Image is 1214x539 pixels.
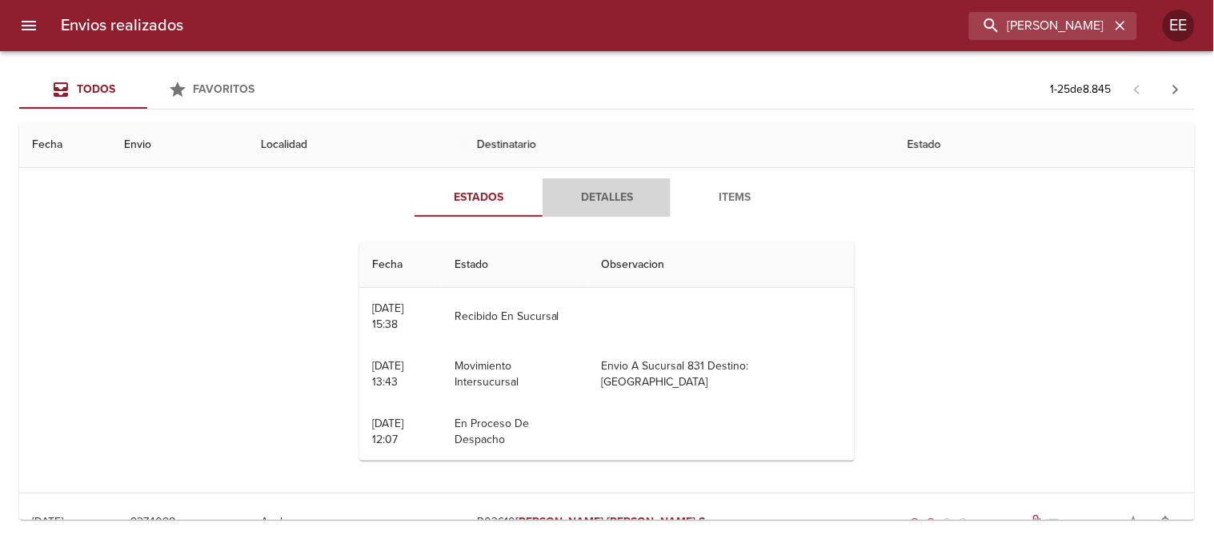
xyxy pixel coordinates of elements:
span: Detalles [552,188,661,208]
td: En Proceso De Despacho [442,403,588,461]
span: Favoritos [194,82,255,96]
div: Abrir información de usuario [1163,10,1195,42]
div: [DATE] 15:38 [372,301,403,331]
button: menu [10,6,48,45]
div: [DATE] 13:43 [372,359,403,389]
div: EE [1163,10,1195,42]
td: Movimiento Intersucursal [442,345,588,403]
span: radio_button_checked [927,517,936,527]
span: notifications_none [1158,514,1174,530]
em: Sca [699,515,718,529]
span: Tiene documentos adjuntos [1028,514,1044,530]
span: Items [680,188,789,208]
em: [PERSON_NAME] [607,515,696,529]
div: Tabs detalle de guia [415,178,799,217]
span: 9274098 [130,513,175,533]
span: radio_button_unchecked [943,517,952,527]
span: radio_button_unchecked [959,517,968,527]
th: Destinatario [464,122,895,168]
td: Envio A Sucursal 831 Destino: [GEOGRAPHIC_DATA] [588,345,855,403]
p: 1 - 25 de 8.845 [1051,82,1112,98]
span: Estados [424,188,533,208]
button: Activar notificaciones [1150,506,1182,538]
h6: Envios realizados [61,13,183,38]
div: [DATE] 12:07 [372,417,403,446]
em: [PERSON_NAME] [515,515,604,529]
td: Recibido En Sucursal [442,288,588,345]
button: 9274098 [124,508,182,537]
span: star_border [1126,514,1142,530]
div: Despachado [907,514,972,530]
th: Localidad [248,122,464,168]
th: Fecha [19,122,111,168]
div: Tabs Envios [19,70,275,109]
span: Todos [77,82,115,96]
th: Fecha [359,242,442,288]
span: No tiene pedido asociado [1044,514,1060,530]
input: buscar [969,12,1110,40]
div: [DATE] [32,515,63,529]
th: Envio [111,122,248,168]
th: Estado [442,242,588,288]
th: Observacion [588,242,855,288]
button: Agregar a favoritos [1118,506,1150,538]
span: radio_button_checked [911,517,920,527]
table: Tabla de seguimiento [359,242,855,461]
span: Pagina anterior [1118,81,1156,97]
th: Estado [895,122,1195,168]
